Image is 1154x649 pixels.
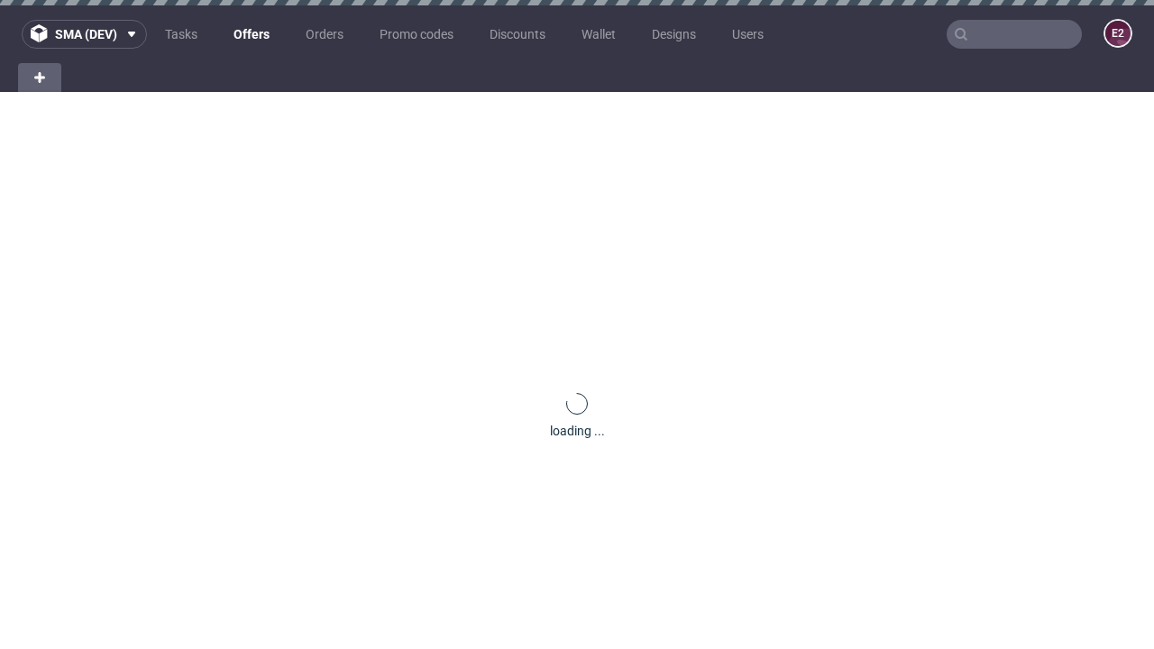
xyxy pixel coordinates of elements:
[721,20,774,49] a: Users
[1105,21,1131,46] figcaption: e2
[223,20,280,49] a: Offers
[295,20,354,49] a: Orders
[479,20,556,49] a: Discounts
[641,20,707,49] a: Designs
[550,422,605,440] div: loading ...
[369,20,464,49] a: Promo codes
[571,20,627,49] a: Wallet
[22,20,147,49] button: sma (dev)
[154,20,208,49] a: Tasks
[55,28,117,41] span: sma (dev)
